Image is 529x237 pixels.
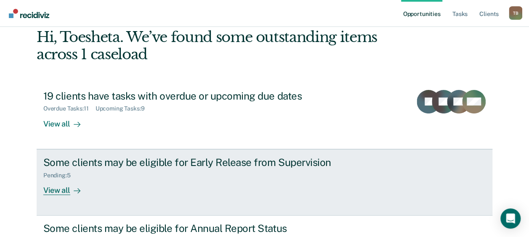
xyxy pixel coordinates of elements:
button: Profile dropdown button [509,6,522,20]
div: 19 clients have tasks with overdue or upcoming due dates [43,90,339,102]
div: Overdue Tasks : 11 [43,105,96,112]
img: Recidiviz [9,9,49,18]
div: Some clients may be eligible for Annual Report Status [43,222,339,234]
div: View all [43,112,90,129]
div: T B [509,6,522,20]
a: Some clients may be eligible for Early Release from SupervisionPending:5View all [37,149,492,216]
div: Hi, Toesheta. We’ve found some outstanding items across 1 caseload [37,29,401,63]
div: View all [43,179,90,195]
a: 19 clients have tasks with overdue or upcoming due datesOverdue Tasks:11Upcoming Tasks:9View all [37,83,492,149]
div: Some clients may be eligible for Early Release from Supervision [43,156,339,169]
div: Pending : 5 [43,172,77,179]
div: Upcoming Tasks : 9 [96,105,152,112]
div: Open Intercom Messenger [500,208,521,229]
